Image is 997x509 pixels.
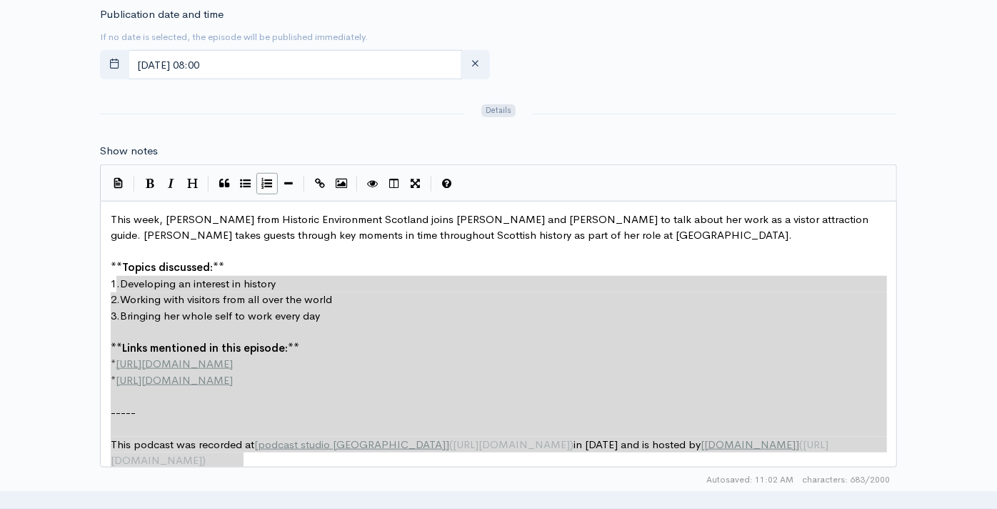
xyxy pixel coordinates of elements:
[802,473,890,486] span: 683/2000
[116,357,233,370] span: [URL][DOMAIN_NAME]
[453,438,570,451] span: [URL][DOMAIN_NAME]
[573,438,701,451] span: in [DATE] and is hosted by
[309,173,331,194] button: Create Link
[108,172,129,193] button: Insert Show Notes Template
[258,438,446,451] span: podcast studio [GEOGRAPHIC_DATA]
[116,309,120,322] span: .
[182,173,204,194] button: Heading
[100,50,129,79] button: toggle
[331,173,352,194] button: Insert Image
[431,176,432,192] i: |
[208,176,209,192] i: |
[111,405,136,419] span: -----
[122,341,288,355] span: Links mentioned in this episode:
[122,260,213,274] span: Topics discussed:
[111,212,871,242] span: This week, [PERSON_NAME] from Historic Environment Scotland joins [PERSON_NAME] and [PERSON_NAME]...
[384,173,405,194] button: Toggle Side by Side
[449,438,453,451] span: (
[139,173,161,194] button: Bold
[120,277,276,290] span: Developing an interest in history
[161,173,182,194] button: Italic
[120,292,332,306] span: Working with visitors from all over the world
[481,104,515,118] span: Details
[134,176,135,192] i: |
[278,173,299,194] button: Insert Horizontal Line
[111,438,254,451] span: This podcast was recorded at
[304,176,305,192] i: |
[120,309,320,322] span: Bringing her whole self to work every day
[100,143,158,159] label: Show notes
[116,277,120,290] span: .
[405,173,426,194] button: Toggle Fullscreen
[111,277,116,290] span: 1
[446,438,449,451] span: ]
[111,292,120,306] span: 2.
[116,373,233,387] span: [URL][DOMAIN_NAME]
[362,173,384,194] button: Toggle Preview
[111,309,116,322] span: 3
[570,438,573,451] span: )
[701,438,704,451] span: [
[704,438,796,451] span: [DOMAIN_NAME]
[799,438,803,451] span: (
[202,453,206,467] span: )
[461,50,490,79] button: clear
[235,173,256,194] button: Generic List
[436,173,458,194] button: Markdown Guide
[214,173,235,194] button: Quote
[254,438,258,451] span: [
[356,176,358,192] i: |
[100,31,368,43] small: If no date is selected, the episode will be published immediately.
[100,6,224,23] label: Publication date and time
[796,438,799,451] span: ]
[256,173,278,194] button: Numbered List
[706,473,793,486] span: Autosaved: 11:02 AM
